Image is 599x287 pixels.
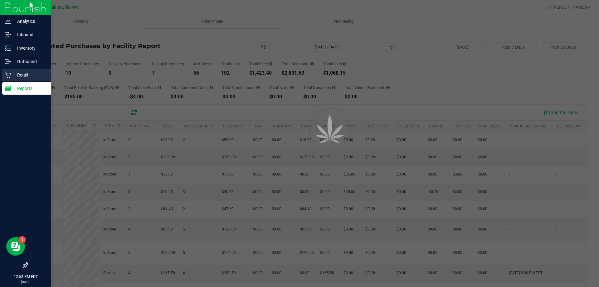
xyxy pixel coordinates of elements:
[11,58,48,65] p: Outbound
[5,32,11,38] inline-svg: Inbound
[11,44,48,52] p: Inventory
[5,85,11,92] inline-svg: Reports
[11,17,48,25] p: Analytics
[3,274,48,280] p: 12:53 PM EDT
[5,45,11,51] inline-svg: Inventory
[5,72,11,78] inline-svg: Retail
[5,58,11,65] inline-svg: Outbound
[3,280,48,284] p: [DATE]
[6,237,25,256] iframe: Resource center
[5,18,11,24] inline-svg: Analytics
[11,85,48,92] p: Reports
[11,31,48,38] p: Inbound
[11,71,48,79] p: Retail
[18,236,26,244] iframe: Resource center unread badge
